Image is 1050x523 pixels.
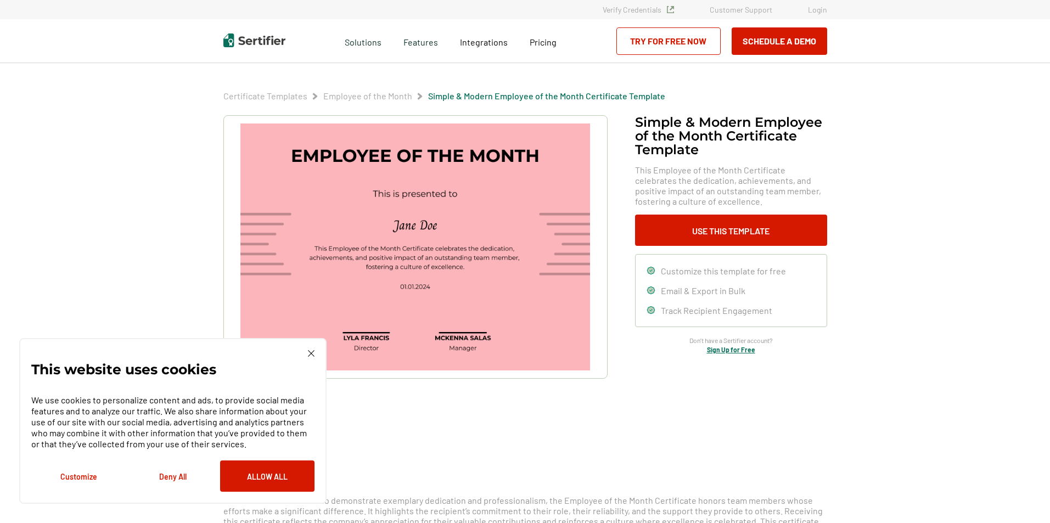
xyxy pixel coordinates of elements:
[603,5,674,14] a: Verify Credentials
[707,346,755,353] a: Sign Up for Free
[460,34,508,48] a: Integrations
[808,5,827,14] a: Login
[616,27,721,55] a: Try for Free Now
[635,115,827,156] h1: Simple & Modern Employee of the Month Certificate Template
[661,285,745,296] span: Email & Export in Bulk
[323,91,412,101] a: Employee of the Month
[223,91,665,102] div: Breadcrumb
[240,123,589,370] img: Simple & Modern Employee of the Month Certificate Template
[460,37,508,47] span: Integrations
[635,165,827,206] span: This Employee of the Month Certificate celebrates the dedication, achievements, and positive impa...
[732,27,827,55] button: Schedule a Demo
[995,470,1050,523] iframe: Chat Widget
[223,91,307,101] a: Certificate Templates
[345,34,381,48] span: Solutions
[661,266,786,276] span: Customize this template for free
[323,91,412,102] span: Employee of the Month
[31,460,126,492] button: Customize
[31,364,216,375] p: This website uses cookies
[403,34,438,48] span: Features
[635,215,827,246] button: Use This Template
[31,395,315,449] p: We use cookies to personalize content and ads, to provide social media features and to analyze ou...
[661,305,772,316] span: Track Recipient Engagement
[223,33,285,47] img: Sertifier | Digital Credentialing Platform
[667,6,674,13] img: Verified
[710,5,772,14] a: Customer Support
[220,460,315,492] button: Allow All
[530,34,557,48] a: Pricing
[530,37,557,47] span: Pricing
[223,91,307,102] span: Certificate Templates
[428,91,665,102] span: Simple & Modern Employee of the Month Certificate Template
[428,91,665,101] a: Simple & Modern Employee of the Month Certificate Template
[308,350,315,357] img: Cookie Popup Close
[689,335,773,346] span: Don’t have a Sertifier account?
[126,460,220,492] button: Deny All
